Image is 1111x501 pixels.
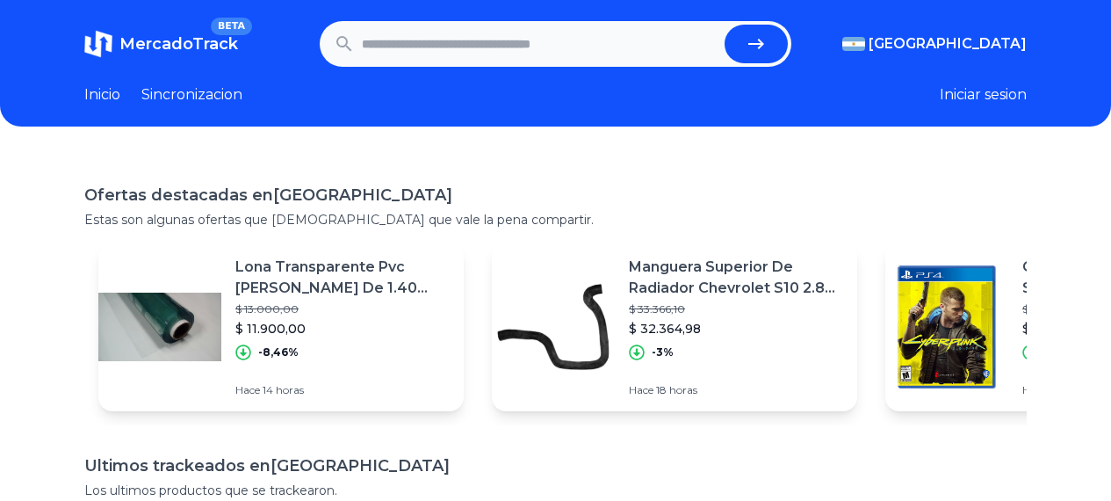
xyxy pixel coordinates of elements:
[98,243,464,411] a: Featured imageLona Transparente Pvc [PERSON_NAME] De 1.40 Ancho$ 13.000,00$ 11.900,00-8,46%Hace 1...
[492,265,615,388] img: Featured image
[84,30,238,58] a: MercadoTrackBETA
[629,383,843,397] p: Hace 18 horas
[492,243,857,411] a: Featured imageManguera Superior De Radiador Chevrolet S10 2.8 Duramax$ 33.366,10$ 32.364,98-3%Hac...
[235,257,450,299] p: Lona Transparente Pvc [PERSON_NAME] De 1.40 Ancho
[84,454,1027,478] h1: Ultimos trackeados en [GEOGRAPHIC_DATA]
[629,320,843,338] p: $ 32.364,98
[235,302,450,316] p: $ 13.000,00
[119,34,238,54] span: MercadoTrack
[629,257,843,299] p: Manguera Superior De Radiador Chevrolet S10 2.8 Duramax
[842,37,865,51] img: Argentina
[84,211,1027,229] p: Estas son algunas ofertas que [DEMOGRAPHIC_DATA] que vale la pena compartir.
[869,33,1027,54] span: [GEOGRAPHIC_DATA]
[629,302,843,316] p: $ 33.366,10
[84,30,112,58] img: MercadoTrack
[235,320,450,338] p: $ 11.900,00
[842,33,1027,54] button: [GEOGRAPHIC_DATA]
[885,265,1008,388] img: Featured image
[141,84,242,105] a: Sincronizacion
[84,482,1027,499] p: Los ultimos productos que se trackearon.
[84,84,120,105] a: Inicio
[258,345,299,359] p: -8,46%
[98,265,221,388] img: Featured image
[84,183,1027,207] h1: Ofertas destacadas en [GEOGRAPHIC_DATA]
[940,84,1027,105] button: Iniciar sesion
[235,383,450,397] p: Hace 14 horas
[652,345,674,359] p: -3%
[211,18,252,35] span: BETA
